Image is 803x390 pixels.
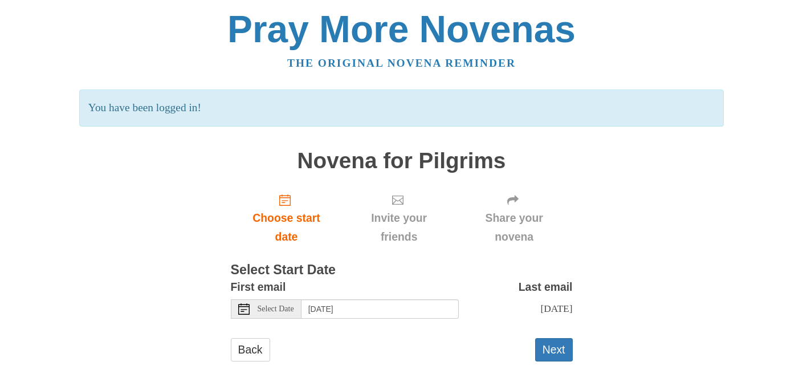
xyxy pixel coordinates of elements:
[79,90,724,127] p: You have been logged in!
[287,57,516,69] a: The original novena reminder
[519,278,573,296] label: Last email
[227,8,576,50] a: Pray More Novenas
[535,338,573,361] button: Next
[456,184,573,252] div: Click "Next" to confirm your start date first.
[231,149,573,173] h1: Novena for Pilgrims
[231,338,270,361] a: Back
[342,184,455,252] div: Click "Next" to confirm your start date first.
[467,209,561,246] span: Share your novena
[242,209,331,246] span: Choose start date
[258,305,294,313] span: Select Date
[540,303,572,314] span: [DATE]
[231,184,343,252] a: Choose start date
[353,209,444,246] span: Invite your friends
[231,263,573,278] h3: Select Start Date
[231,278,286,296] label: First email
